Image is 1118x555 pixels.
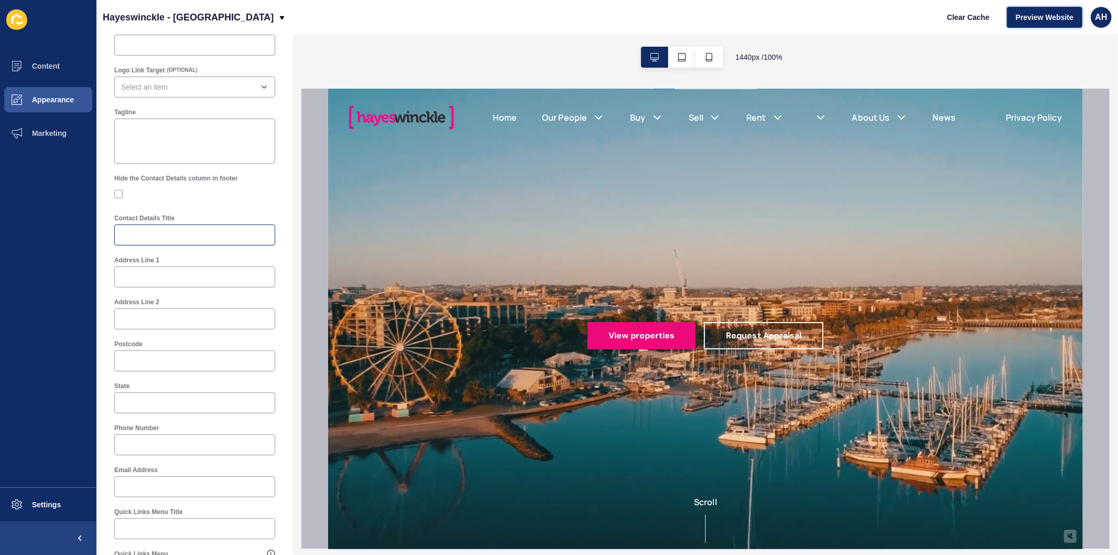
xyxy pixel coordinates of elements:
a: Home [165,23,189,35]
a: About Us [524,23,562,35]
button: Preview Website [1007,7,1082,28]
label: Quick Links Menu Title [114,508,182,516]
span: AH [1095,12,1107,23]
label: Address Line 1 [114,256,159,264]
label: Logo Link Target [114,66,165,74]
label: Contact Details Title [114,214,175,222]
button: Clear Cache [938,7,998,28]
div: open menu [114,77,275,98]
label: Hide the Contact Details column in footer [114,174,237,183]
span: 1440 px / 100 % [735,52,783,62]
a: View properties [259,233,368,261]
a: Request Appraisal [376,233,495,261]
a: Rent [418,23,438,35]
label: Email Address [114,466,158,474]
a: Privacy Policy [678,23,734,35]
div: Scroll [4,407,751,454]
label: Phone Number [114,424,159,432]
a: Buy [302,23,317,35]
a: Our People [214,23,259,35]
label: Address Line 2 [114,298,159,306]
span: Preview Website [1016,12,1073,23]
span: (OPTIONAL) [167,67,197,74]
label: Tagline [114,108,136,116]
label: State [114,382,129,390]
span: Clear Cache [947,12,990,23]
a: News [605,23,628,35]
a: Sell [361,23,376,35]
p: Hayeswinckle - [GEOGRAPHIC_DATA] [103,4,274,30]
img: Hayeswinckle Logo [21,5,126,52]
label: Postcode [114,340,143,348]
